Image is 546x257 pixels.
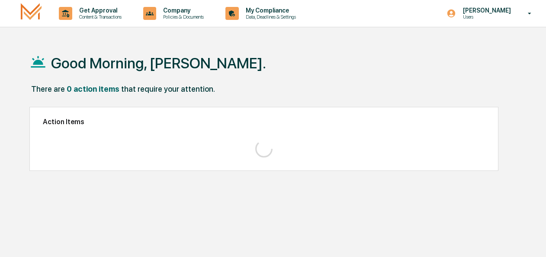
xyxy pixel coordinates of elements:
[156,14,208,20] p: Policies & Documents
[456,14,515,20] p: Users
[72,14,126,20] p: Content & Transactions
[43,118,485,126] h2: Action Items
[121,84,215,93] div: that require your attention.
[67,84,119,93] div: 0 action items
[31,84,65,93] div: There are
[51,55,266,72] h1: Good Morning, [PERSON_NAME].
[239,14,300,20] p: Data, Deadlines & Settings
[156,7,208,14] p: Company
[21,3,42,23] img: logo
[456,7,515,14] p: [PERSON_NAME]
[239,7,300,14] p: My Compliance
[72,7,126,14] p: Get Approval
